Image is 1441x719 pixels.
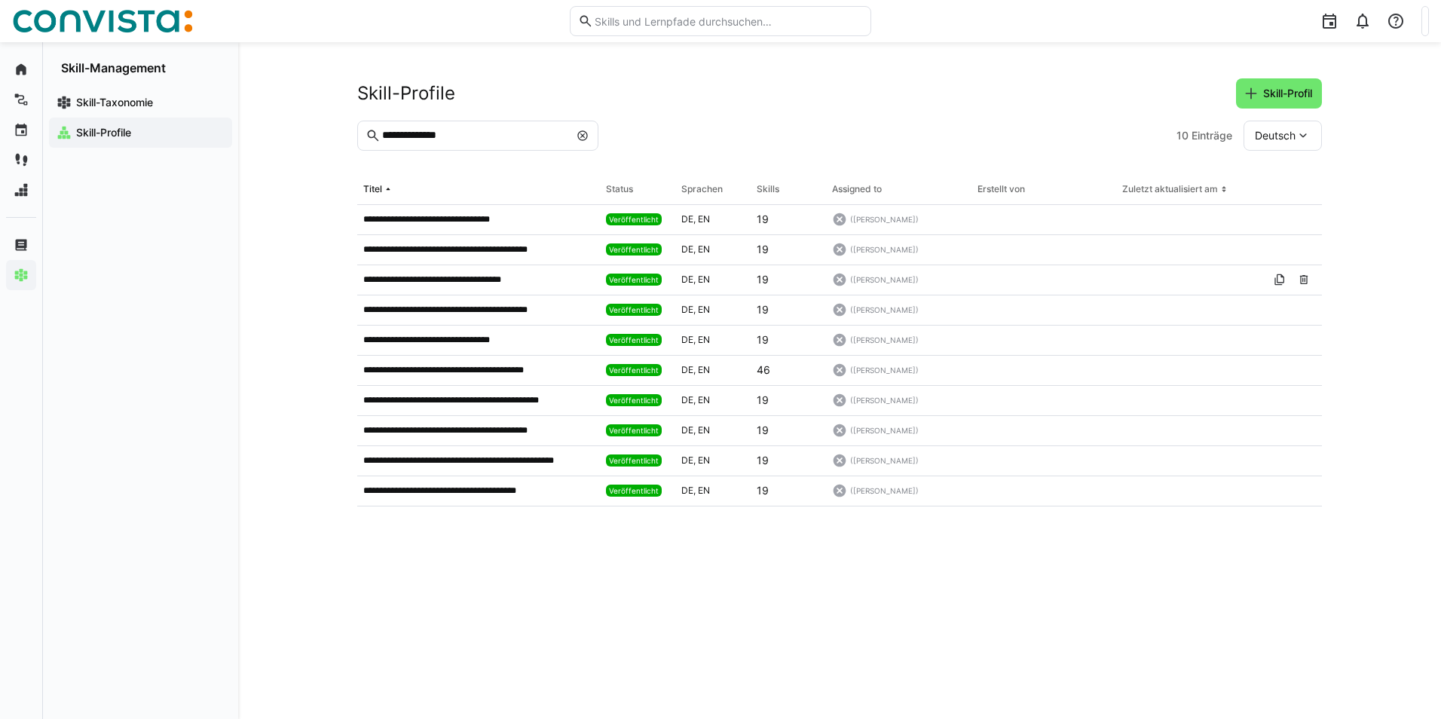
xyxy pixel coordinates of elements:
div: Zuletzt aktualisiert am [1122,183,1218,195]
span: de [681,485,698,496]
span: en [698,213,710,225]
p: 19 [757,483,769,498]
p: 19 [757,453,769,468]
div: Status [606,183,633,195]
span: Veröffentlicht [609,366,659,375]
button: Skill-Profil [1236,78,1322,109]
span: de [681,454,698,466]
span: de [681,213,698,225]
span: Veröffentlicht [609,486,659,495]
span: Deutsch [1255,128,1296,143]
span: ([PERSON_NAME]) [850,335,919,345]
p: 19 [757,212,769,227]
span: 10 [1176,128,1189,143]
span: en [698,364,710,375]
p: 19 [757,242,769,257]
span: Skill-Profil [1261,86,1314,101]
span: Veröffentlicht [609,275,659,284]
span: en [698,274,710,285]
span: Veröffentlicht [609,245,659,254]
div: Erstellt von [977,183,1025,195]
h2: Skill-Profile [357,82,455,105]
span: en [698,394,710,405]
span: ([PERSON_NAME]) [850,244,919,255]
span: en [698,454,710,466]
span: ([PERSON_NAME]) [850,365,919,375]
span: Veröffentlicht [609,305,659,314]
span: de [681,274,698,285]
span: ([PERSON_NAME]) [850,395,919,405]
span: de [681,424,698,436]
p: 19 [757,423,769,438]
span: ([PERSON_NAME]) [850,274,919,285]
span: de [681,334,698,345]
span: Einträge [1192,128,1232,143]
span: en [698,304,710,315]
p: 19 [757,332,769,347]
span: Veröffentlicht [609,335,659,344]
div: Sprachen [681,183,723,195]
p: 19 [757,272,769,287]
span: Veröffentlicht [609,215,659,224]
input: Skills und Lernpfade durchsuchen… [593,14,863,28]
span: de [681,243,698,255]
span: de [681,304,698,315]
span: de [681,364,698,375]
div: Assigned to [832,183,882,195]
span: Veröffentlicht [609,426,659,435]
span: Veröffentlicht [609,396,659,405]
span: ([PERSON_NAME]) [850,455,919,466]
span: ([PERSON_NAME]) [850,485,919,496]
span: de [681,394,698,405]
div: Titel [363,183,382,195]
span: ([PERSON_NAME]) [850,214,919,225]
p: 19 [757,302,769,317]
div: Skills [757,183,779,195]
span: en [698,243,710,255]
span: Veröffentlicht [609,456,659,465]
p: 19 [757,393,769,408]
span: en [698,334,710,345]
span: ([PERSON_NAME]) [850,304,919,315]
span: en [698,485,710,496]
p: 46 [757,363,770,378]
span: ([PERSON_NAME]) [850,425,919,436]
span: en [698,424,710,436]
